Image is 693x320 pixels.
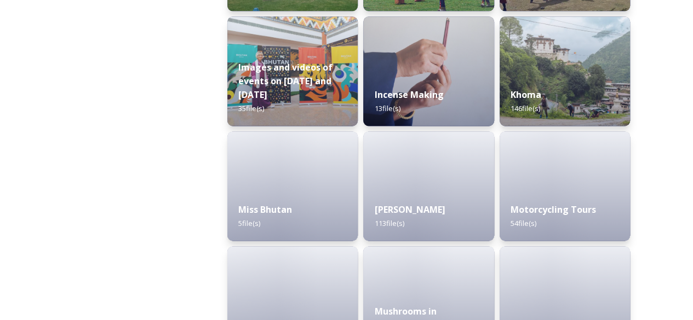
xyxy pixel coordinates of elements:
[500,16,630,126] img: Khoma%2520130723%2520by%2520Amp%2520Sripimanwat-7.jpg
[511,218,536,228] span: 54 file(s)
[511,89,541,101] strong: Khoma
[374,89,443,101] strong: Incense Making
[238,218,260,228] span: 5 file(s)
[511,203,596,216] strong: Motorcycling Tours
[374,103,400,113] span: 13 file(s)
[374,218,404,228] span: 113 file(s)
[511,103,540,113] span: 146 file(s)
[363,16,494,126] img: _SCH5631.jpg
[227,16,358,126] img: A%2520guest%2520with%2520new%2520signage%2520at%2520the%2520airport.jpeg
[238,61,333,101] strong: Images and videos of events on [DATE] and [DATE]
[238,203,292,216] strong: Miss Bhutan
[374,203,445,216] strong: [PERSON_NAME]
[238,103,264,113] span: 35 file(s)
